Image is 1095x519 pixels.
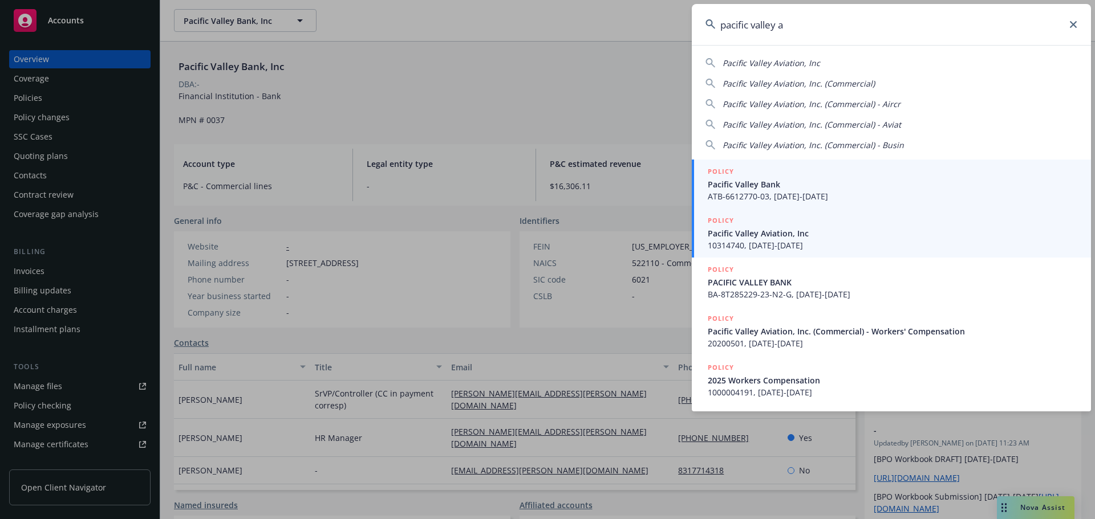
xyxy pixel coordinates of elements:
[692,258,1091,307] a: POLICYPACIFIC VALLEY BANKBA-8T285229-23-N2-G, [DATE]-[DATE]
[723,58,820,68] span: Pacific Valley Aviation, Inc
[708,215,734,226] h5: POLICY
[692,209,1091,258] a: POLICYPacific Valley Aviation, Inc10314740, [DATE]-[DATE]
[692,355,1091,404] a: POLICY2025 Workers Compensation1000004191, [DATE]-[DATE]
[708,239,1077,251] span: 10314740, [DATE]-[DATE]
[708,374,1077,386] span: 2025 Workers Compensation
[708,362,734,373] h5: POLICY
[723,78,875,89] span: Pacific Valley Aviation, Inc. (Commercial)
[708,313,734,324] h5: POLICY
[708,178,1077,190] span: Pacific Valley Bank
[692,307,1091,355] a: POLICYPacific Valley Aviation, Inc. (Commercial) - Workers' Compensation20200501, [DATE]-[DATE]
[723,99,901,109] span: Pacific Valley Aviation, Inc. (Commercial) - Aircr
[708,325,1077,337] span: Pacific Valley Aviation, Inc. (Commercial) - Workers' Compensation
[692,4,1091,45] input: Search...
[708,264,734,275] h5: POLICY
[723,119,901,130] span: Pacific Valley Aviation, Inc. (Commercial) - Aviat
[708,386,1077,398] span: 1000004191, [DATE]-[DATE]
[692,160,1091,209] a: POLICYPacific Valley BankATB-6612770-03, [DATE]-[DATE]
[708,166,734,177] h5: POLICY
[723,140,904,150] span: Pacific Valley Aviation, Inc. (Commercial) - Busin
[708,288,1077,300] span: BA-8T285229-23-N2-G, [DATE]-[DATE]
[708,227,1077,239] span: Pacific Valley Aviation, Inc
[708,190,1077,202] span: ATB-6612770-03, [DATE]-[DATE]
[708,276,1077,288] span: PACIFIC VALLEY BANK
[708,337,1077,349] span: 20200501, [DATE]-[DATE]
